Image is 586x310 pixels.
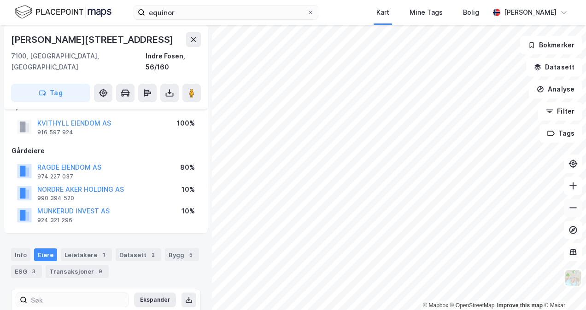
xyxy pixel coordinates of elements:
[11,84,90,102] button: Tag
[96,267,105,276] div: 9
[99,250,108,259] div: 1
[37,173,73,180] div: 974 227 037
[12,145,200,156] div: Gårdeiere
[182,184,195,195] div: 10%
[165,248,199,261] div: Bygg
[186,250,195,259] div: 5
[148,250,158,259] div: 2
[538,102,582,121] button: Filter
[34,248,57,261] div: Eiere
[463,7,479,18] div: Bolig
[134,293,176,307] button: Ekspander
[180,162,195,173] div: 80%
[410,7,443,18] div: Mine Tags
[145,6,307,19] input: Søk på adresse, matrikkel, gårdeiere, leietakere eller personer
[37,129,73,136] div: 916 597 924
[540,266,586,310] iframe: Chat Widget
[11,32,175,47] div: [PERSON_NAME][STREET_ADDRESS]
[15,4,111,20] img: logo.f888ab2527a4732fd821a326f86c7f29.svg
[11,248,30,261] div: Info
[529,80,582,98] button: Analyse
[11,51,146,73] div: 7100, [GEOGRAPHIC_DATA], [GEOGRAPHIC_DATA]
[376,7,389,18] div: Kart
[27,293,128,307] input: Søk
[526,58,582,76] button: Datasett
[182,206,195,217] div: 10%
[37,195,74,202] div: 990 394 520
[497,302,543,309] a: Improve this map
[423,302,448,309] a: Mapbox
[177,118,195,129] div: 100%
[450,302,495,309] a: OpenStreetMap
[11,265,42,278] div: ESG
[46,265,109,278] div: Transaksjoner
[520,36,582,54] button: Bokmerker
[116,248,161,261] div: Datasett
[539,124,582,143] button: Tags
[146,51,201,73] div: Indre Fosen, 56/160
[61,248,112,261] div: Leietakere
[29,267,38,276] div: 3
[37,217,72,224] div: 924 321 296
[504,7,557,18] div: [PERSON_NAME]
